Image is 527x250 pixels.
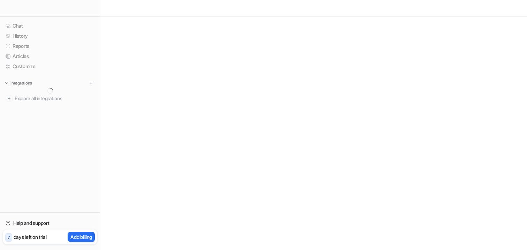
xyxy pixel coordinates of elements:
a: Articles [3,51,97,61]
a: History [3,31,97,41]
a: Explore all integrations [3,94,97,103]
p: days left on trial [14,233,47,241]
a: Customize [3,61,97,71]
p: Add billing [70,233,92,241]
img: menu_add.svg [89,81,93,86]
button: Add billing [68,232,95,242]
a: Reports [3,41,97,51]
img: explore all integrations [6,95,13,102]
button: Integrations [3,80,34,87]
p: Integrations [10,80,32,86]
span: Explore all integrations [15,93,94,104]
a: Chat [3,21,97,31]
p: 7 [8,234,10,241]
img: expand menu [4,81,9,86]
a: Help and support [3,218,97,228]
